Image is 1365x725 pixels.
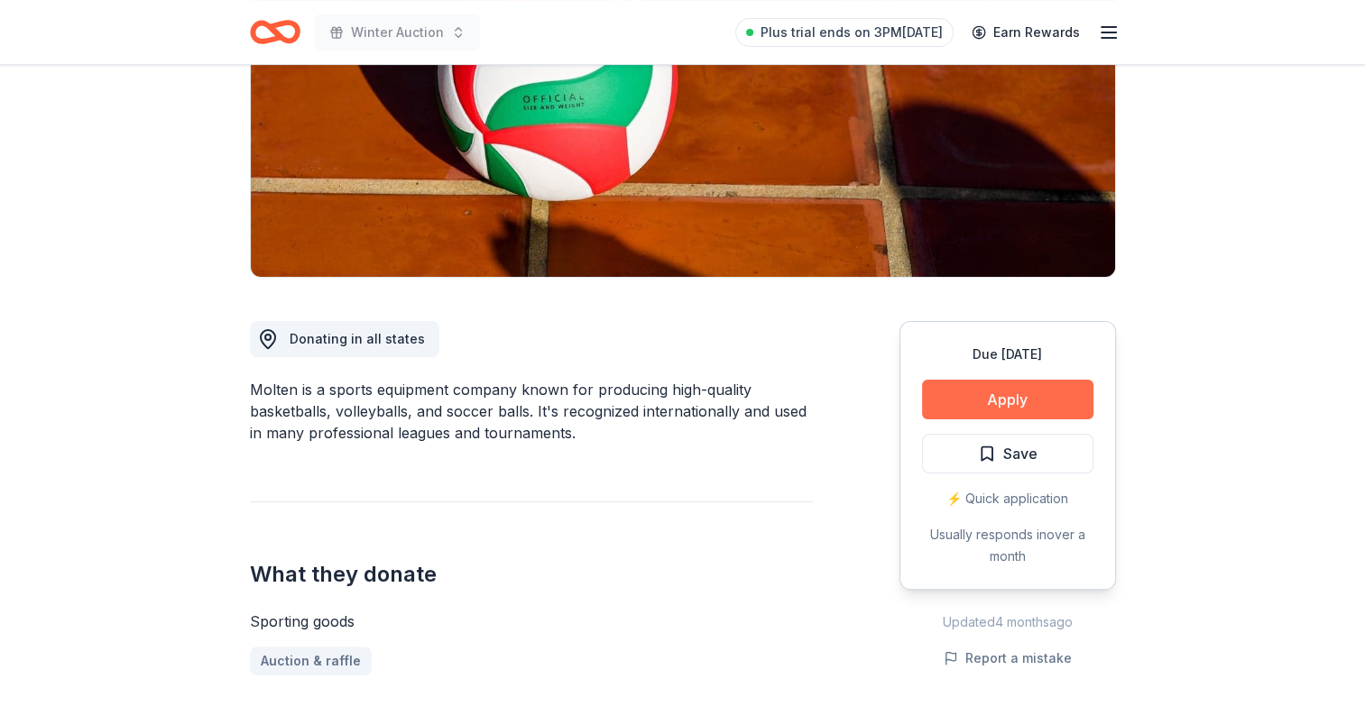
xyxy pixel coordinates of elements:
[944,647,1072,669] button: Report a mistake
[961,16,1091,49] a: Earn Rewards
[922,434,1093,473] button: Save
[922,344,1093,365] div: Due [DATE]
[250,560,813,589] h2: What they donate
[1003,442,1038,465] span: Save
[250,11,300,53] a: Home
[922,524,1093,567] div: Usually responds in over a month
[761,22,943,43] span: Plus trial ends on 3PM[DATE]
[315,14,480,50] button: Winter Auction
[922,488,1093,509] div: ⚡️ Quick application
[922,380,1093,419] button: Apply
[250,647,372,675] a: Auction & raffle
[899,611,1116,633] div: Updated 4 months ago
[250,610,813,632] div: Sporting goods
[735,18,954,47] a: Plus trial ends on 3PM[DATE]
[290,331,425,346] span: Donating in all states
[351,22,444,43] span: Winter Auction
[250,379,813,444] div: Molten is a sports equipment company known for producing high-quality basketballs, volleyballs, a...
